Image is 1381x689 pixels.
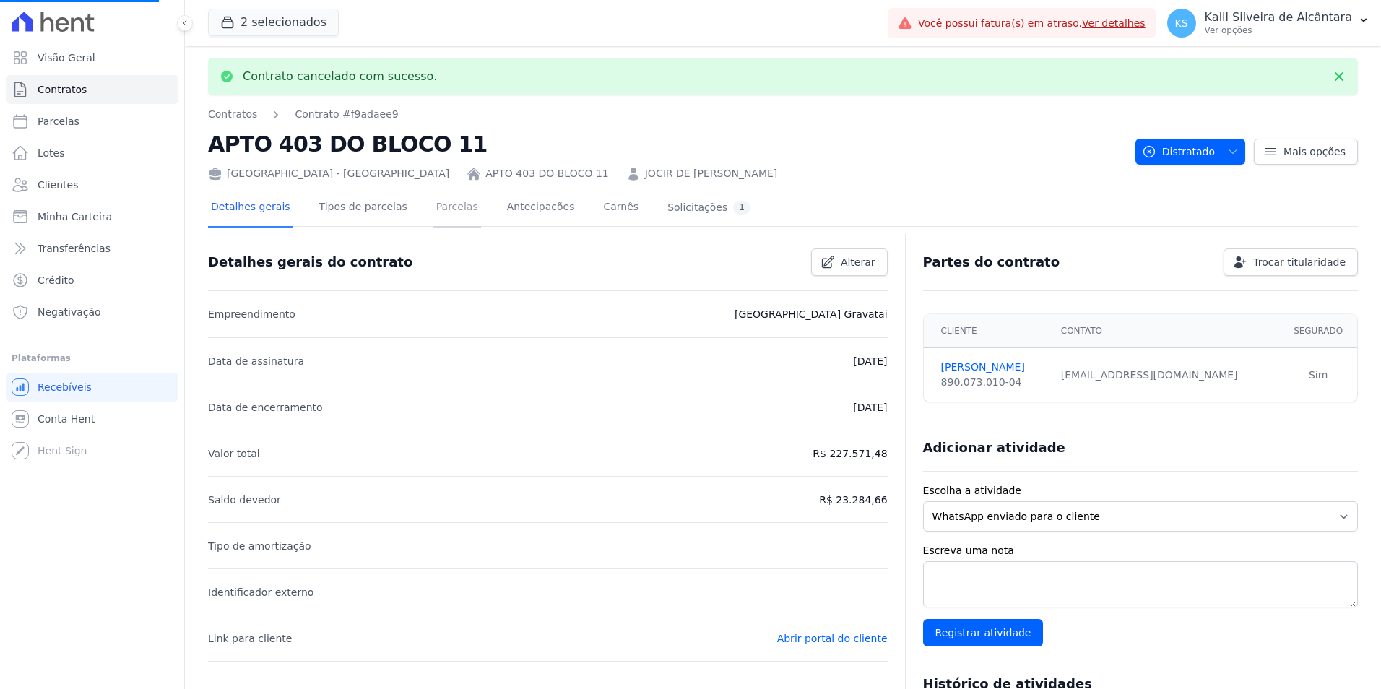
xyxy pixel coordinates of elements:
span: Alterar [841,255,875,269]
div: 1 [733,201,750,214]
a: Parcelas [6,107,178,136]
a: Contratos [6,75,178,104]
span: Lotes [38,146,65,160]
span: Visão Geral [38,51,95,65]
div: Solicitações [667,201,750,214]
span: Minha Carteira [38,209,112,224]
a: Clientes [6,170,178,199]
a: Detalhes gerais [208,189,293,227]
a: Alterar [811,248,888,276]
span: Mais opções [1283,144,1346,159]
a: Solicitações1 [664,189,753,227]
span: Recebíveis [38,380,92,394]
span: Conta Hent [38,412,95,426]
p: [DATE] [853,352,887,370]
a: Tipos de parcelas [316,189,410,227]
p: Data de assinatura [208,352,304,370]
th: Cliente [924,314,1052,348]
span: KS [1175,18,1188,28]
p: Contrato cancelado com sucesso. [243,69,437,84]
h3: Adicionar atividade [923,439,1065,456]
a: Lotes [6,139,178,168]
span: Clientes [38,178,78,192]
span: Crédito [38,273,74,287]
a: Minha Carteira [6,202,178,231]
a: Crédito [6,266,178,295]
h3: Partes do contrato [923,253,1060,271]
p: Kalil Silveira de Alcântara [1205,10,1352,25]
p: Empreendimento [208,305,295,323]
a: APTO 403 DO BLOCO 11 [485,166,608,181]
span: Transferências [38,241,111,256]
th: Segurado [1279,314,1357,348]
a: Negativação [6,298,178,326]
span: Distratado [1142,139,1215,165]
div: [GEOGRAPHIC_DATA] - [GEOGRAPHIC_DATA] [208,166,449,181]
a: Carnês [600,189,641,227]
div: 890.073.010-04 [941,375,1044,390]
p: Identificador externo [208,584,313,601]
p: Data de encerramento [208,399,323,416]
a: Visão Geral [6,43,178,72]
p: Saldo devedor [208,491,281,508]
p: Link para cliente [208,630,292,647]
nav: Breadcrumb [208,107,1124,122]
p: [DATE] [853,399,887,416]
label: Escreva uma nota [923,543,1358,558]
p: Valor total [208,445,260,462]
a: Abrir portal do cliente [777,633,888,644]
p: Ver opções [1205,25,1352,36]
a: Antecipações [504,189,578,227]
span: Parcelas [38,114,79,129]
input: Registrar atividade [923,619,1044,646]
a: JOCIR DE [PERSON_NAME] [645,166,778,181]
span: Contratos [38,82,87,97]
a: Ver detalhes [1082,17,1146,29]
p: [GEOGRAPHIC_DATA] Gravatai [735,305,888,323]
th: Contato [1052,314,1280,348]
p: Tipo de amortização [208,537,311,555]
a: Conta Hent [6,404,178,433]
label: Escolha a atividade [923,483,1358,498]
a: Transferências [6,234,178,263]
a: [PERSON_NAME] [941,360,1044,375]
td: Sim [1279,348,1357,402]
div: [EMAIL_ADDRESS][DOMAIN_NAME] [1061,368,1271,383]
p: R$ 227.571,48 [813,445,887,462]
button: KS Kalil Silveira de Alcântara Ver opções [1156,3,1381,43]
h2: APTO 403 DO BLOCO 11 [208,128,1124,160]
button: 2 selecionados [208,9,339,36]
a: Parcelas [433,189,481,227]
nav: Breadcrumb [208,107,399,122]
button: Distratado [1135,139,1245,165]
a: Trocar titularidade [1224,248,1358,276]
a: Contrato #f9adaee9 [295,107,398,122]
a: Contratos [208,107,257,122]
a: Mais opções [1254,139,1358,165]
span: Negativação [38,305,101,319]
p: R$ 23.284,66 [819,491,887,508]
h3: Detalhes gerais do contrato [208,253,412,271]
a: Recebíveis [6,373,178,402]
div: Plataformas [12,350,173,367]
span: Você possui fatura(s) em atraso. [918,16,1146,31]
span: Trocar titularidade [1253,255,1346,269]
